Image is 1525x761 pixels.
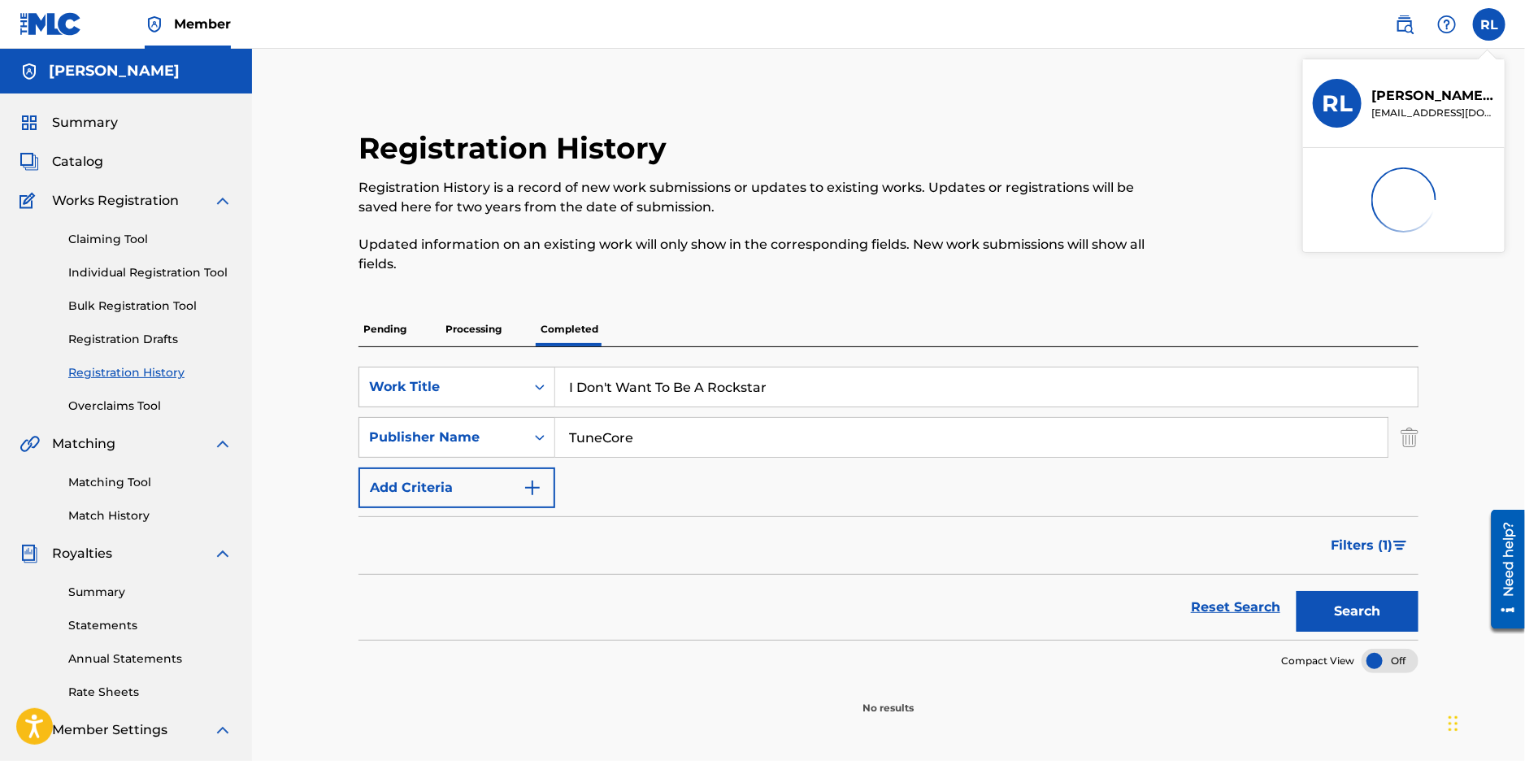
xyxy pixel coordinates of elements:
[68,298,232,315] a: Bulk Registration Tool
[213,544,232,563] img: expand
[20,191,41,211] img: Works Registration
[52,113,118,133] span: Summary
[863,681,915,715] p: No results
[1331,536,1392,555] span: Filters ( 1 )
[358,130,675,167] h2: Registration History
[20,152,103,172] a: CatalogCatalog
[1479,503,1525,634] iframe: Resource Center
[52,434,115,454] span: Matching
[1395,15,1414,34] img: search
[536,312,603,346] p: Completed
[1449,699,1458,748] div: Drag
[20,544,39,563] img: Royalties
[1444,683,1525,761] iframe: Chat Widget
[174,15,231,33] span: Member
[1321,525,1419,566] button: Filters (1)
[68,650,232,668] a: Annual Statements
[68,507,232,524] a: Match History
[68,398,232,415] a: Overclaims Tool
[523,478,542,498] img: 9d2ae6d4665cec9f34b9.svg
[1388,8,1421,41] a: Public Search
[1371,86,1495,106] p: Robert Lopp
[213,434,232,454] img: expand
[1281,654,1354,668] span: Compact View
[68,584,232,601] a: Summary
[68,264,232,281] a: Individual Registration Tool
[49,62,180,80] h5: ROBERT LOPP
[68,474,232,491] a: Matching Tool
[68,231,232,248] a: Claiming Tool
[145,15,164,34] img: Top Rightsholder
[358,178,1175,217] p: Registration History is a record of new work submissions or updates to existing works. Updates or...
[68,364,232,381] a: Registration History
[1297,591,1419,632] button: Search
[68,684,232,701] a: Rate Sheets
[52,544,112,563] span: Royalties
[1183,589,1288,625] a: Reset Search
[441,312,506,346] p: Processing
[1431,8,1463,41] div: Help
[20,12,82,36] img: MLC Logo
[1363,159,1445,241] img: preloader
[1393,541,1407,550] img: filter
[20,152,39,172] img: Catalog
[68,331,232,348] a: Registration Drafts
[358,312,411,346] p: Pending
[68,617,232,634] a: Statements
[52,152,103,172] span: Catalog
[52,191,179,211] span: Works Registration
[369,428,515,447] div: Publisher Name
[213,191,232,211] img: expand
[1322,89,1353,118] h3: RL
[20,434,40,454] img: Matching
[20,62,39,81] img: Accounts
[20,113,118,133] a: SummarySummary
[369,377,515,397] div: Work Title
[1473,8,1505,41] div: User Menu
[358,235,1175,274] p: Updated information on an existing work will only show in the corresponding fields. New work subm...
[358,367,1419,640] form: Search Form
[52,720,167,740] span: Member Settings
[20,113,39,133] img: Summary
[1437,15,1457,34] img: help
[1401,417,1419,458] img: Delete Criterion
[1371,106,1495,120] p: papalopp@gmail.com
[358,467,555,508] button: Add Criteria
[213,720,232,740] img: expand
